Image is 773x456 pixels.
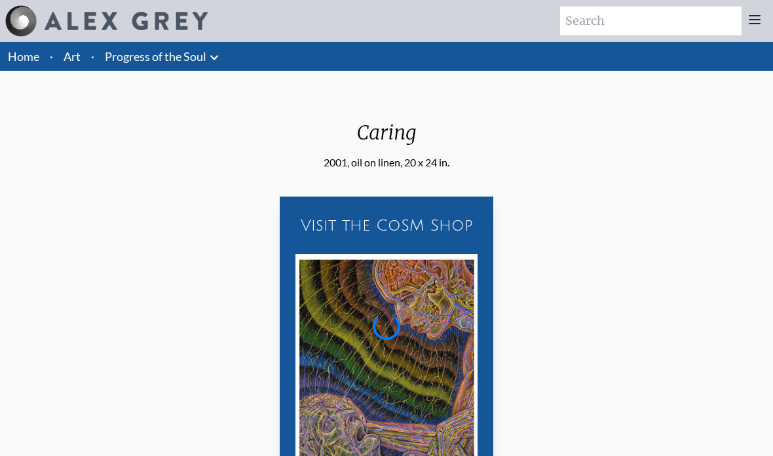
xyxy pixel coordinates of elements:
[86,42,100,71] li: ·
[8,49,39,64] a: Home
[324,155,449,170] div: 2001, oil on linen, 20 x 24 in.
[64,47,81,66] a: Art
[324,121,449,155] div: Caring
[288,204,486,246] a: Visit the CoSM Shop
[560,7,742,35] input: Search
[45,42,58,71] li: ·
[105,47,206,66] a: Progress of the Soul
